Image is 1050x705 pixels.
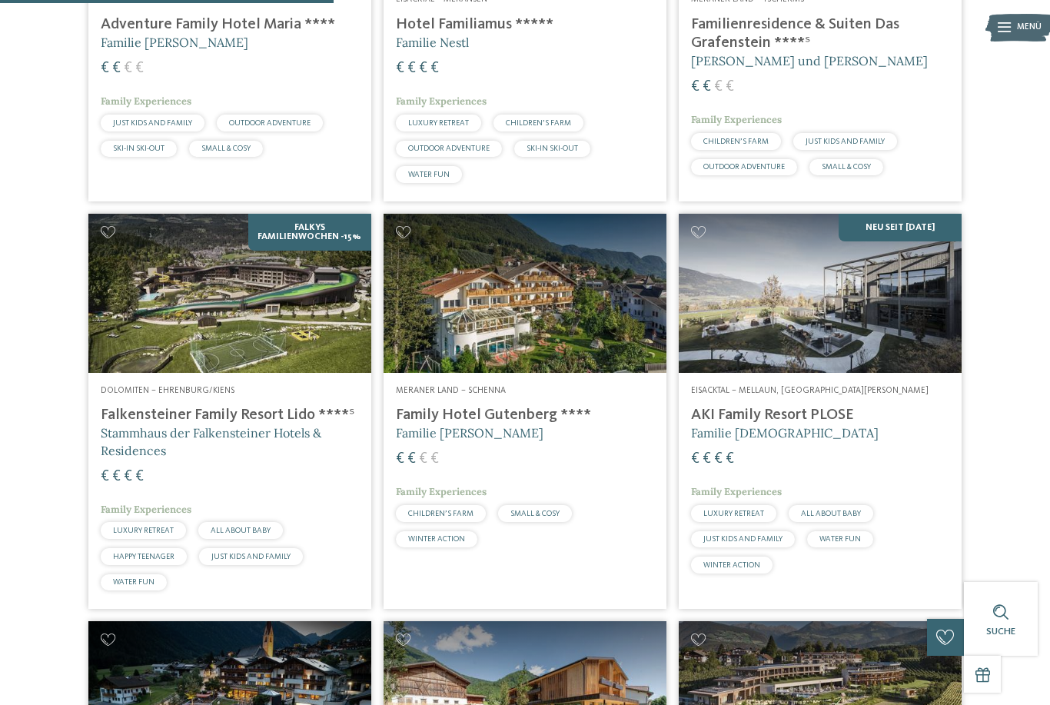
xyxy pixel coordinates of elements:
[135,469,144,484] span: €
[691,15,949,52] h4: Familienresidence & Suiten Das Grafenstein ****ˢ
[101,386,234,395] span: Dolomiten – Ehrenburg/Kiens
[506,119,571,127] span: CHILDREN’S FARM
[211,527,271,534] span: ALL ABOUT BABY
[806,138,885,145] span: JUST KIDS AND FAMILY
[88,214,371,373] img: Familienhotels gesucht? Hier findet ihr die besten!
[679,214,962,373] img: Familienhotels gesucht? Hier findet ihr die besten!
[679,214,962,610] a: Familienhotels gesucht? Hier findet ihr die besten! NEU seit [DATE] Eisacktal – Mellaun, [GEOGRAP...
[124,469,132,484] span: €
[726,451,734,467] span: €
[396,386,506,395] span: Meraner Land – Schenna
[124,61,132,76] span: €
[408,145,490,152] span: OUTDOOR ADVENTURE
[703,535,783,543] span: JUST KIDS AND FAMILY
[101,95,191,108] span: Family Experiences
[408,119,469,127] span: LUXURY RETREAT
[691,451,699,467] span: €
[408,171,450,178] span: WATER FUN
[691,425,879,441] span: Familie [DEMOGRAPHIC_DATA]
[396,35,469,50] span: Familie Nestl
[714,79,723,95] span: €
[691,53,928,68] span: [PERSON_NAME] und [PERSON_NAME]
[396,61,404,76] span: €
[407,61,416,76] span: €
[101,61,109,76] span: €
[703,163,785,171] span: OUTDOOR ADVENTURE
[201,145,251,152] span: SMALL & COSY
[101,425,321,457] span: Stammhaus der Falkensteiner Hotels & Residences
[703,510,764,517] span: LUXURY RETREAT
[703,451,711,467] span: €
[396,425,543,441] span: Familie [PERSON_NAME]
[691,113,782,126] span: Family Experiences
[703,561,760,569] span: WINTER ACTION
[691,386,929,395] span: Eisacktal – Mellaun, [GEOGRAPHIC_DATA][PERSON_NAME]
[135,61,144,76] span: €
[113,553,174,560] span: HAPPY TEENAGER
[527,145,578,152] span: SKI-IN SKI-OUT
[703,79,711,95] span: €
[408,510,473,517] span: CHILDREN’S FARM
[112,469,121,484] span: €
[691,485,782,498] span: Family Experiences
[101,469,109,484] span: €
[101,406,359,424] h4: Falkensteiner Family Resort Lido ****ˢ
[113,578,155,586] span: WATER FUN
[396,95,487,108] span: Family Experiences
[822,163,871,171] span: SMALL & COSY
[726,79,734,95] span: €
[986,627,1015,637] span: Suche
[691,79,699,95] span: €
[408,535,465,543] span: WINTER ACTION
[396,451,404,467] span: €
[714,451,723,467] span: €
[703,138,769,145] span: CHILDREN’S FARM
[113,527,174,534] span: LUXURY RETREAT
[211,553,291,560] span: JUST KIDS AND FAMILY
[396,485,487,498] span: Family Experiences
[384,214,666,610] a: Familienhotels gesucht? Hier findet ihr die besten! Meraner Land – Schenna Family Hotel Gutenberg...
[430,61,439,76] span: €
[419,451,427,467] span: €
[229,119,311,127] span: OUTDOOR ADVENTURE
[819,535,861,543] span: WATER FUN
[101,503,191,516] span: Family Experiences
[101,15,359,34] h4: Adventure Family Hotel Maria ****
[801,510,861,517] span: ALL ABOUT BABY
[112,61,121,76] span: €
[101,35,248,50] span: Familie [PERSON_NAME]
[510,510,560,517] span: SMALL & COSY
[691,406,949,424] h4: AKI Family Resort PLOSE
[88,214,371,610] a: Familienhotels gesucht? Hier findet ihr die besten! Falkys Familienwochen -15% Dolomiten – Ehrenb...
[430,451,439,467] span: €
[113,119,192,127] span: JUST KIDS AND FAMILY
[407,451,416,467] span: €
[113,145,164,152] span: SKI-IN SKI-OUT
[384,214,666,373] img: Family Hotel Gutenberg ****
[419,61,427,76] span: €
[396,406,654,424] h4: Family Hotel Gutenberg ****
